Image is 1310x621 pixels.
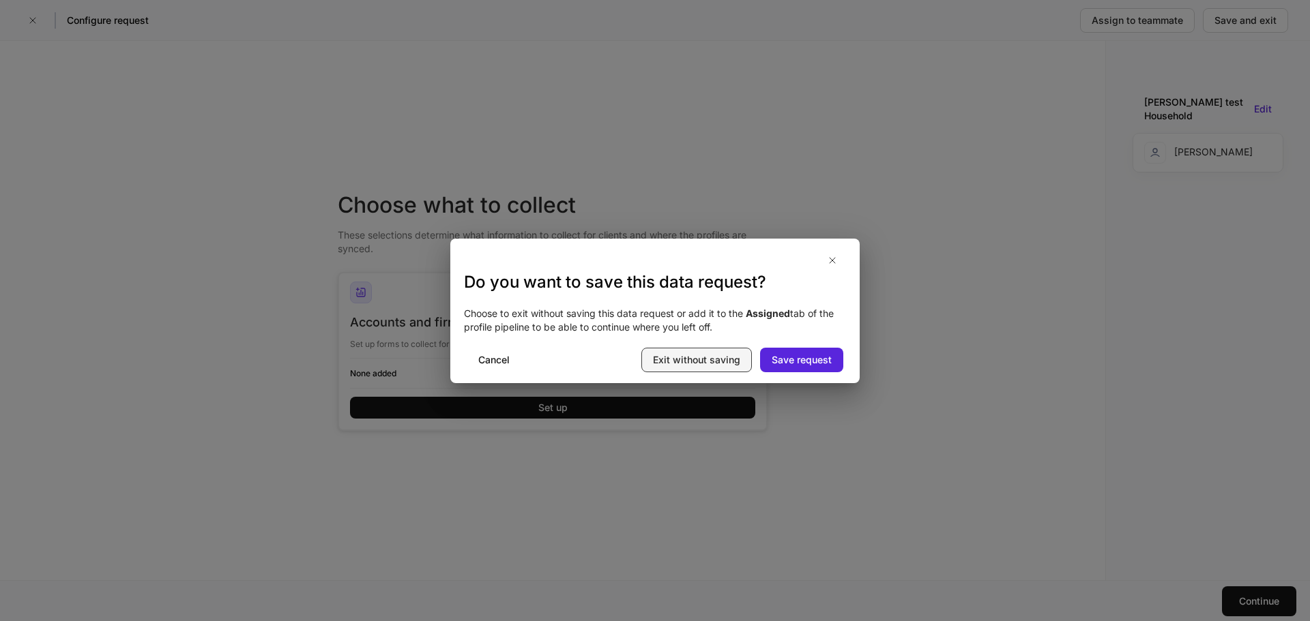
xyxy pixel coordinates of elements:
div: Choose to exit without saving this data request or add it to the tab of the profile pipeline to b... [450,293,860,348]
strong: Assigned [746,307,790,319]
div: Exit without saving [653,353,740,367]
div: Cancel [478,353,510,367]
button: Cancel [467,348,521,372]
button: Exit without saving [641,348,752,372]
h3: Do you want to save this data request? [464,271,846,293]
div: Save request [772,353,832,367]
button: Save request [760,348,843,372]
